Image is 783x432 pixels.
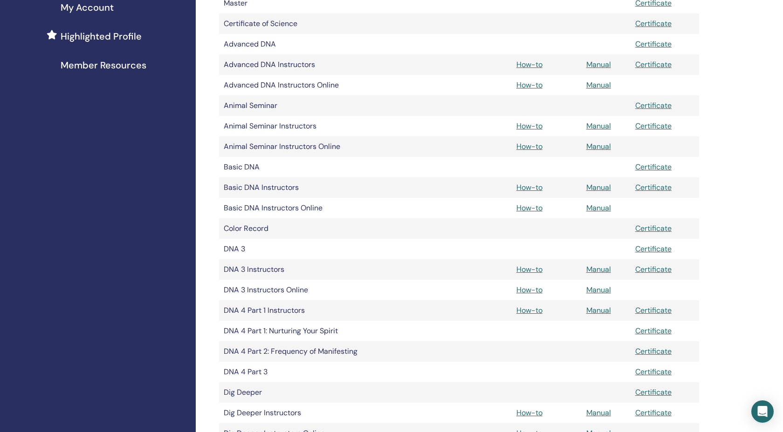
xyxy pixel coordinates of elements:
[219,239,387,259] td: DNA 3
[219,300,387,321] td: DNA 4 Part 1 Instructors
[635,121,672,131] a: Certificate
[635,101,672,110] a: Certificate
[516,285,543,295] a: How-to
[586,80,611,90] a: Manual
[635,305,672,315] a: Certificate
[219,177,387,198] td: Basic DNA Instructors
[635,19,672,28] a: Certificate
[635,264,672,274] a: Certificate
[635,387,672,397] a: Certificate
[516,60,543,69] a: How-to
[219,218,387,239] td: Color Record
[219,116,387,136] td: Animal Seminar Instructors
[219,403,387,423] td: Dig Deeper Instructors
[516,80,543,90] a: How-to
[516,305,543,315] a: How-to
[586,264,611,274] a: Manual
[61,29,142,43] span: Highlighted Profile
[516,408,543,418] a: How-to
[586,203,611,213] a: Manual
[635,326,672,336] a: Certificate
[516,182,543,192] a: How-to
[635,182,672,192] a: Certificate
[635,162,672,172] a: Certificate
[635,244,672,254] a: Certificate
[219,34,387,54] td: Advanced DNA
[516,264,543,274] a: How-to
[219,54,387,75] td: Advanced DNA Instructors
[61,0,114,14] span: My Account
[219,95,387,116] td: Animal Seminar
[586,121,611,131] a: Manual
[516,121,543,131] a: How-to
[516,142,543,151] a: How-to
[219,280,387,300] td: DNA 3 Instructors Online
[219,341,387,362] td: DNA 4 Part 2: Frequency of Manifesting
[635,223,672,233] a: Certificate
[219,259,387,280] td: DNA 3 Instructors
[635,60,672,69] a: Certificate
[516,203,543,213] a: How-to
[586,285,611,295] a: Manual
[586,408,611,418] a: Manual
[635,39,672,49] a: Certificate
[219,75,387,95] td: Advanced DNA Instructors Online
[751,400,774,423] div: Open Intercom Messenger
[219,136,387,157] td: Animal Seminar Instructors Online
[219,382,387,403] td: Dig Deeper
[61,58,146,72] span: Member Resources
[635,367,672,377] a: Certificate
[219,13,387,34] td: Certificate of Science
[219,198,387,218] td: Basic DNA Instructors Online
[586,60,611,69] a: Manual
[635,346,672,356] a: Certificate
[219,157,387,177] td: Basic DNA
[586,142,611,151] a: Manual
[635,408,672,418] a: Certificate
[219,362,387,382] td: DNA 4 Part 3
[219,321,387,341] td: DNA 4 Part 1: Nurturing Your Spirit
[586,182,611,192] a: Manual
[586,305,611,315] a: Manual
